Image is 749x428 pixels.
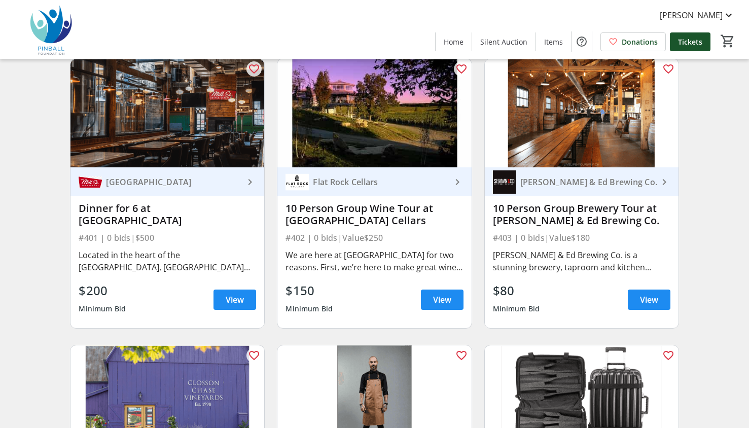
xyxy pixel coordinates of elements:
a: Flat Rock CellarsFlat Rock Cellars [277,167,471,196]
div: Dinner for 6 at [GEOGRAPHIC_DATA] [79,202,256,227]
button: Help [572,31,592,52]
img: 10 Person Group Wine Tour at Flat Rock Cellars [277,59,471,168]
a: View [421,290,463,310]
mat-icon: favorite_outline [248,349,260,362]
span: View [433,294,451,306]
span: Donations [622,37,658,47]
a: Donations [600,32,666,51]
span: View [640,294,658,306]
mat-icon: favorite_outline [248,63,260,75]
span: Home [444,37,463,47]
mat-icon: favorite_outline [455,349,468,362]
span: Items [544,37,563,47]
span: Tickets [678,37,702,47]
div: $150 [286,281,333,300]
img: 10 Person Group Brewery Tour at Shawn & Ed Brewing Co. [485,59,679,168]
div: $80 [493,281,540,300]
a: Silent Auction [472,32,536,51]
img: Flat Rock Cellars [286,170,309,194]
div: #402 | 0 bids | Value $250 [286,231,463,245]
div: $200 [79,281,126,300]
img: Dinner for 6 at Mill Street Brew Pub [70,59,264,168]
mat-icon: keyboard_arrow_right [658,176,670,188]
mat-icon: keyboard_arrow_right [451,176,463,188]
div: [GEOGRAPHIC_DATA] [102,177,244,187]
img: Shawn & Ed Brewing Co. [493,170,516,194]
a: Tickets [670,32,710,51]
a: Mill Street Brewery[GEOGRAPHIC_DATA] [70,167,264,196]
mat-icon: keyboard_arrow_right [244,176,256,188]
button: Cart [719,32,737,50]
a: Home [436,32,472,51]
mat-icon: favorite_outline [662,63,674,75]
a: Items [536,32,571,51]
div: We are here at [GEOGRAPHIC_DATA] for two reasons. First, we’re here to make great wine. Second, w... [286,249,463,273]
div: Minimum Bid [493,300,540,318]
div: Minimum Bid [286,300,333,318]
div: [PERSON_NAME] & Ed Brewing Co. [516,177,658,187]
mat-icon: favorite_outline [662,349,674,362]
div: Located in the heart of the [GEOGRAPHIC_DATA], [GEOGRAPHIC_DATA] operates out of the [GEOGRAPHIC_... [79,249,256,273]
span: Silent Auction [480,37,527,47]
img: Mill Street Brewery [79,170,102,194]
div: [PERSON_NAME] & Ed Brewing Co. is a stunning brewery, taproom and kitchen located in the heart of... [493,249,670,273]
span: [PERSON_NAME] [660,9,723,21]
div: 10 Person Group Brewery Tour at [PERSON_NAME] & Ed Brewing Co. [493,202,670,227]
a: View [213,290,256,310]
div: #401 | 0 bids | $500 [79,231,256,245]
a: Shawn & Ed Brewing Co.[PERSON_NAME] & Ed Brewing Co. [485,167,679,196]
img: Pinball Foundation 's Logo [6,4,96,55]
mat-icon: favorite_outline [455,63,468,75]
div: 10 Person Group Wine Tour at [GEOGRAPHIC_DATA] Cellars [286,202,463,227]
div: #403 | 0 bids | Value $180 [493,231,670,245]
div: Minimum Bid [79,300,126,318]
a: View [628,290,670,310]
span: View [226,294,244,306]
div: Flat Rock Cellars [309,177,451,187]
button: [PERSON_NAME] [652,7,743,23]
